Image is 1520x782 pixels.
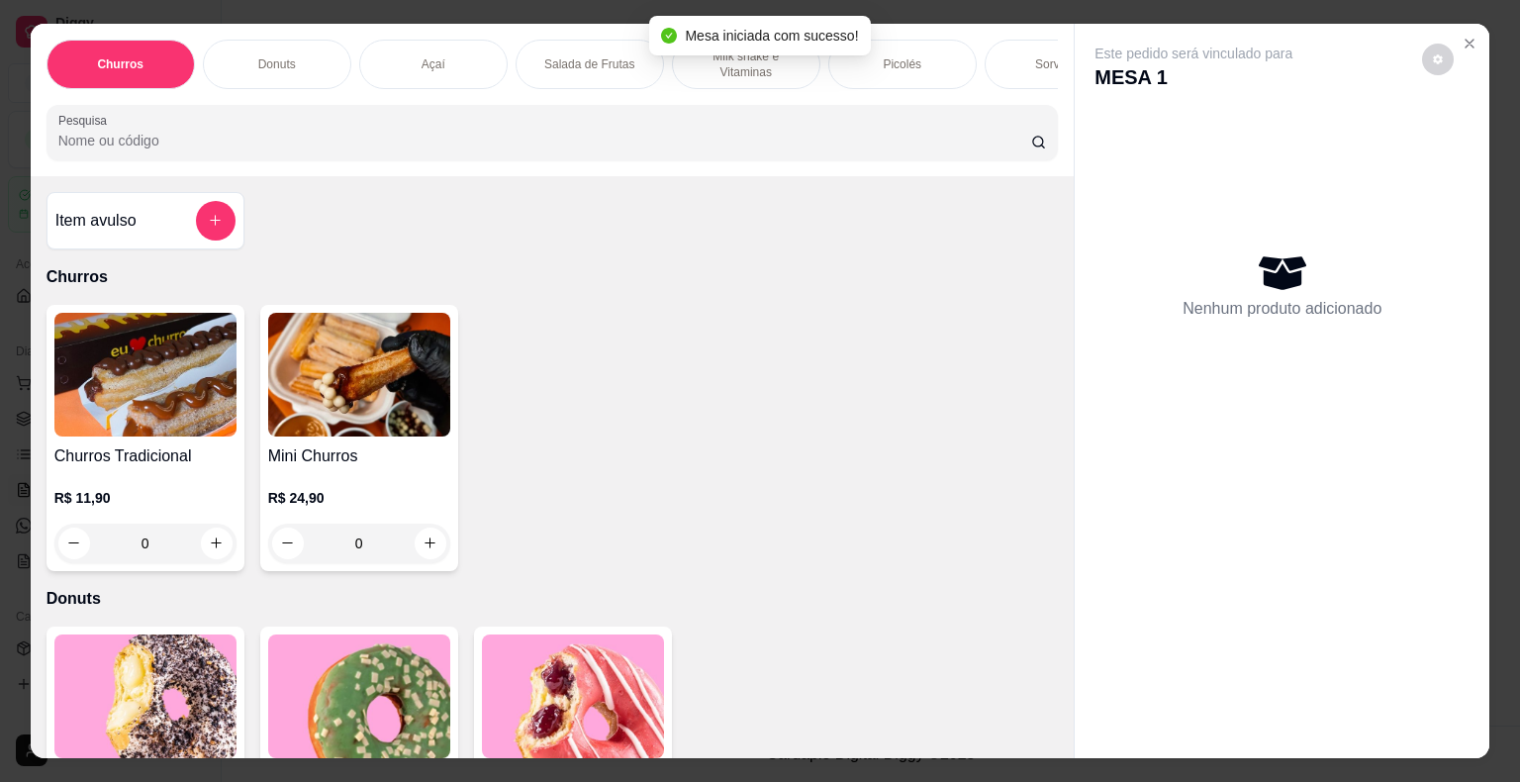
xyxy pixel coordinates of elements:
[47,587,1059,611] p: Donuts
[268,635,450,758] img: product-image
[54,488,237,508] p: R$ 11,90
[54,313,237,437] img: product-image
[58,131,1031,150] input: Pesquisa
[422,56,445,72] p: Açaí
[55,209,137,233] h4: Item avulso
[54,635,237,758] img: product-image
[58,112,114,129] label: Pesquisa
[689,49,804,80] p: Milk shake e Vitaminas
[268,488,450,508] p: R$ 24,90
[1183,297,1381,321] p: Nenhum produto adicionado
[268,313,450,437] img: product-image
[196,201,236,241] button: add-separate-item
[1094,44,1292,63] p: Este pedido será vinculado para
[1035,56,1082,72] p: Sorvetes
[1094,63,1292,91] p: MESA 1
[1422,44,1454,75] button: decrease-product-quantity
[685,28,858,44] span: Mesa iniciada com sucesso!
[47,265,1059,289] p: Churros
[54,444,237,468] h4: Churros Tradicional
[883,56,921,72] p: Picolés
[544,56,634,72] p: Salada de Frutas
[97,56,143,72] p: Churros
[258,56,296,72] p: Donuts
[268,444,450,468] h4: Mini Churros
[482,635,664,758] img: product-image
[661,28,677,44] span: check-circle
[1454,28,1485,59] button: Close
